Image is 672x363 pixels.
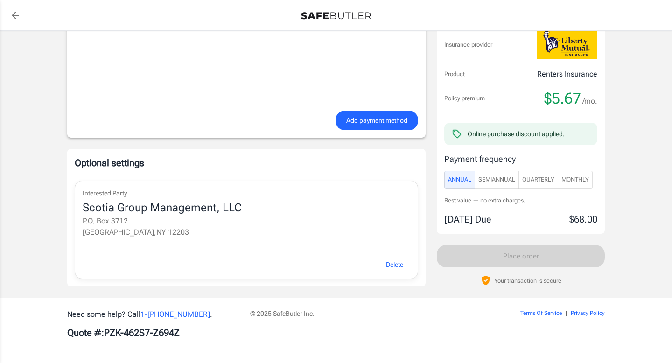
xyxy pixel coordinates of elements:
[444,94,485,103] p: Policy premium
[537,69,597,80] p: Renters Insurance
[250,309,468,318] p: © 2025 SafeButler Inc.
[468,129,565,139] div: Online purchase discount applied.
[346,115,407,126] span: Add payment method
[75,156,418,169] p: Optional settings
[558,171,593,189] button: Monthly
[569,212,597,226] p: $68.00
[336,111,418,131] button: Add payment method
[444,171,475,189] button: Annual
[444,196,597,205] p: Best value — no extra charges.
[448,175,471,185] span: Annual
[6,6,25,25] a: back to quotes
[140,310,210,319] a: 1-[PHONE_NUMBER]
[444,212,491,226] p: [DATE] Due
[386,259,403,271] span: Delete
[83,227,410,238] p: [GEOGRAPHIC_DATA] , NY 12203
[83,188,410,198] p: Interested Party
[475,171,519,189] button: SemiAnnual
[561,175,589,185] span: Monthly
[67,327,180,338] b: Quote #: PZK-462S7-Z694Z
[444,153,597,165] p: Payment frequency
[522,175,554,185] span: Quarterly
[301,12,371,20] img: Back to quotes
[375,255,414,275] button: Delete
[67,309,239,320] p: Need some help? Call .
[83,216,410,227] p: P.O. Box 3712
[520,310,562,316] a: Terms Of Service
[494,276,561,285] p: Your transaction is secure
[537,30,597,59] img: Liberty Mutual
[518,171,558,189] button: Quarterly
[444,40,492,49] p: Insurance provider
[478,175,515,185] span: SemiAnnual
[83,201,410,216] div: Scotia Group Management, LLC
[571,310,605,316] a: Privacy Policy
[566,310,567,316] span: |
[582,95,597,108] span: /mo.
[444,70,465,79] p: Product
[544,89,581,108] span: $5.67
